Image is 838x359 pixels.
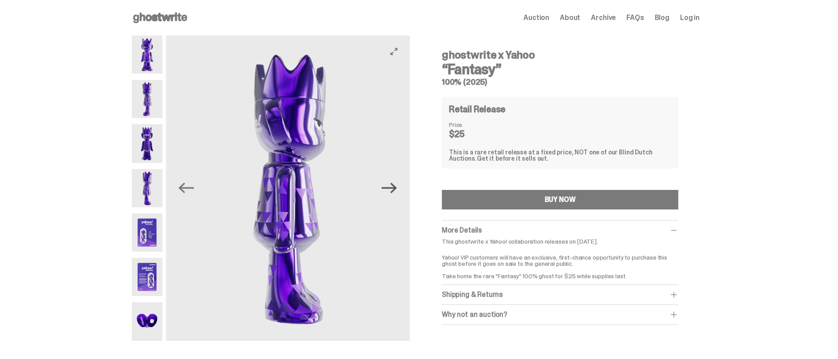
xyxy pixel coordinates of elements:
[560,14,580,21] a: About
[132,169,162,207] img: Yahoo-HG---4.png
[680,14,700,21] a: Log in
[442,225,482,235] span: More Details
[523,14,549,21] a: Auction
[132,124,162,162] img: Yahoo-HG---3.png
[442,190,678,209] button: BUY NOW
[477,154,549,162] span: Get it before it sells out.
[442,310,678,319] div: Why not an auction?
[132,213,162,252] img: Yahoo-HG---5.png
[449,105,505,114] h4: Retail Release
[449,130,493,138] dd: $25
[132,258,162,296] img: Yahoo-HG---6.png
[132,302,162,340] img: Yahoo-HG---7.png
[132,80,162,118] img: Yahoo-HG---2.png
[167,36,411,341] img: Yahoo-HG---4.png
[132,36,162,74] img: Yahoo-HG---1.png
[545,196,576,203] div: BUY NOW
[655,14,669,21] a: Blog
[380,178,399,198] button: Next
[177,178,196,198] button: Previous
[442,62,678,76] h3: “Fantasy”
[626,14,644,21] a: FAQs
[442,238,678,245] p: This ghostwrite x Yahoo! collaboration releases on [DATE].
[389,46,399,57] button: View full-screen
[442,248,678,279] p: Yahoo! VIP customers will have an exclusive, first-chance opportunity to purchase this ghost befo...
[442,78,678,86] h5: 100% (2025)
[591,14,616,21] a: Archive
[449,149,671,162] div: This is a rare retail release at a fixed price, NOT one of our Blind Dutch Auctions.
[442,290,678,299] div: Shipping & Returns
[449,122,493,128] dt: Price
[442,50,678,60] h4: ghostwrite x Yahoo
